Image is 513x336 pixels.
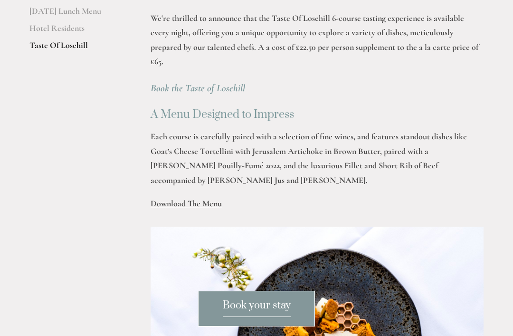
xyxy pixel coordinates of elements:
[151,198,222,209] span: Download The Menu
[29,23,120,40] a: Hotel Residents
[29,6,120,23] a: [DATE] Lunch Menu
[151,129,484,187] p: Each course is carefully paired with a selection of fine wines, and features standout dishes like...
[29,40,120,57] a: Taste Of Losehill
[151,11,484,69] p: We're thrilled to announce that the Taste Of Losehill 6-course tasting experience is available ev...
[151,82,245,94] a: Book the Taste of Losehill
[198,291,315,326] a: Book your stay
[223,299,291,317] span: Book your stay
[151,108,484,121] h2: A Menu Designed to Impress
